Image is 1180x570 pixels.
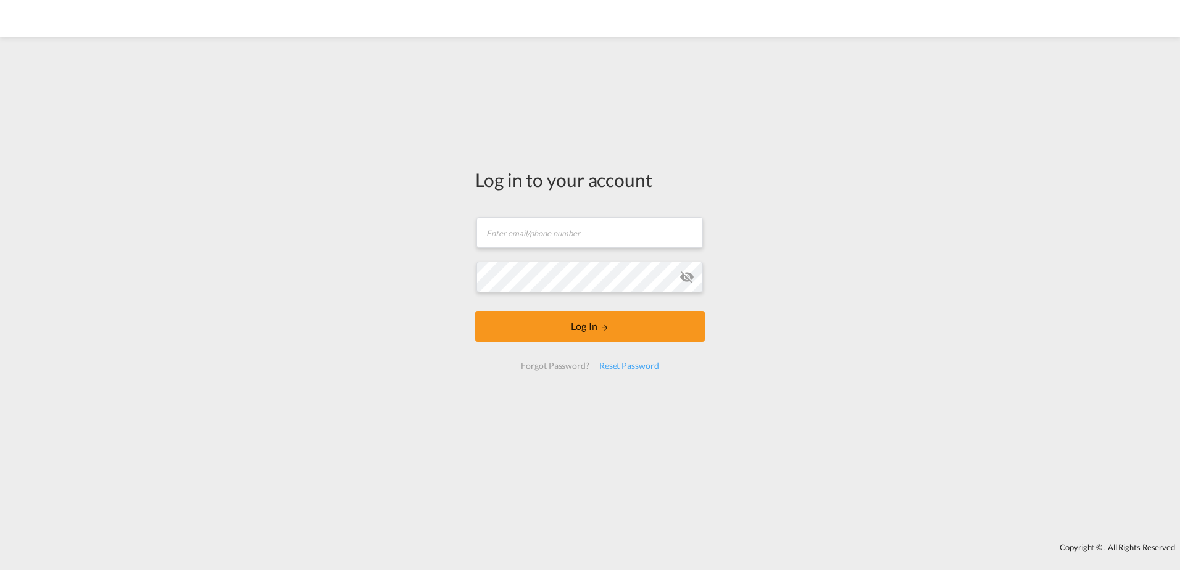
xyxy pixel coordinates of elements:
div: Log in to your account [475,167,705,192]
button: LOGIN [475,311,705,342]
div: Reset Password [594,355,664,377]
input: Enter email/phone number [476,217,703,248]
md-icon: icon-eye-off [679,270,694,284]
div: Forgot Password? [516,355,594,377]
